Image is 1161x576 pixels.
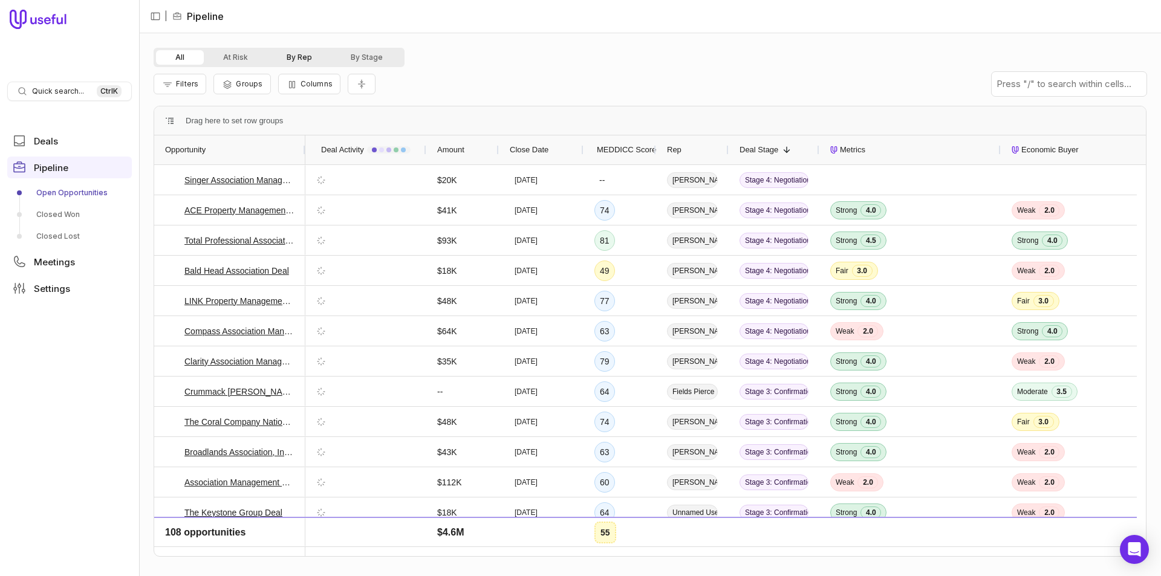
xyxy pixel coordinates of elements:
kbd: Ctrl K [97,85,122,97]
span: 4.0 [860,506,881,519]
span: Settings [34,284,70,293]
span: Strong [836,387,857,396]
a: Clarity Association Management Services, Inc. Deal [184,354,294,369]
span: $48K [437,415,457,429]
a: Total Professional Association Management - New Deal [184,233,294,248]
span: Groups [236,79,262,88]
div: Row Groups [186,114,283,128]
span: Weak [836,538,854,548]
div: 64 [594,502,615,523]
div: Metrics [830,135,990,164]
span: Fair [1017,296,1030,306]
span: Deals [34,137,58,146]
span: [PERSON_NAME] [667,293,718,309]
div: 49 [594,532,615,553]
span: Weak [1017,477,1035,487]
div: 79 [594,351,615,372]
time: [DATE] [515,326,538,336]
span: 4.0 [860,295,881,307]
span: Weak [1017,538,1035,548]
span: [PERSON_NAME] [667,233,718,248]
li: Pipeline [172,9,224,24]
span: Filters [176,79,198,88]
button: By Rep [267,50,331,65]
span: Weak [1017,447,1035,457]
span: Moderate [1017,387,1048,396]
div: 81 [594,230,615,251]
span: Metrics [840,143,865,157]
span: 4.5 [860,235,881,247]
span: Strong [1017,326,1038,336]
span: 4.0 [860,446,881,458]
button: Filter Pipeline [154,74,206,94]
span: 4.0 [860,416,881,428]
span: [PERSON_NAME] [667,172,718,188]
div: 77 [594,291,615,311]
span: Weak [1017,357,1035,366]
time: [DATE] [515,175,538,185]
time: [DATE] [515,387,538,396]
div: 63 [594,442,615,462]
span: [PERSON_NAME] [667,263,718,279]
time: [DATE] [515,236,538,245]
button: All [156,50,204,65]
span: Stage 3: Confirmation [740,414,808,430]
span: Stage 3: Confirmation [740,384,808,400]
span: Stage 3: Confirmation [740,474,808,490]
a: Bald Head Association Deal [184,264,289,278]
span: [PERSON_NAME] [667,202,718,218]
span: 2.0 [1039,265,1059,277]
time: [DATE] [515,357,538,366]
span: 4.0 [1042,235,1062,247]
span: Strong [836,508,857,517]
span: Strong [836,296,857,306]
span: Deal Activity [321,143,364,157]
span: Stage 4: Negotiation [740,293,808,309]
span: -- [437,384,443,399]
span: Strong [836,447,857,457]
span: $18K [437,264,457,278]
span: 4.0 [1042,325,1062,337]
span: Weak [836,326,854,336]
span: $43K [437,445,457,459]
a: Settings [7,277,132,299]
span: Meetings [34,257,75,267]
span: Quick search... [32,86,84,96]
span: Close Date [510,143,548,157]
span: Stage 3: Confirmation [740,444,808,460]
a: ACE Property Management, Inc. - New Deal [184,203,294,218]
span: $35K [437,354,457,369]
time: [DATE] [515,447,538,457]
button: Collapse sidebar [146,7,164,25]
span: Stage 4: Negotiation [740,323,808,339]
span: Strong [836,357,857,366]
span: 2.0 [857,537,878,549]
span: 3.0 [852,265,873,277]
span: $48K [437,294,457,308]
span: Stage 4: Negotiation [740,202,808,218]
span: $18K [437,505,457,520]
time: [DATE] [515,205,538,215]
time: [DATE] [515,538,538,548]
span: Stage 3: Confirmation [740,535,808,551]
div: Open Intercom Messenger [1120,535,1149,564]
span: Fair [1017,417,1030,427]
span: [PERSON_NAME] [667,535,718,551]
span: $20K [437,536,457,550]
span: Weak [836,477,854,487]
a: Association Management Group, Inc. Deal [184,475,294,490]
div: -- [594,170,610,190]
a: Singer Association Management - New Deal [184,173,294,187]
time: [DATE] [515,477,538,487]
div: 74 [594,412,615,432]
span: 3.0 [1033,295,1054,307]
span: 3.0 [1033,416,1054,428]
div: 74 [594,200,615,221]
span: 2.0 [857,476,878,488]
a: Pipeline [7,157,132,178]
button: Group Pipeline [213,74,270,94]
span: 4.0 [860,355,881,367]
span: [PERSON_NAME] [667,474,718,490]
span: [PERSON_NAME] [667,414,718,430]
span: $64K [437,324,457,338]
